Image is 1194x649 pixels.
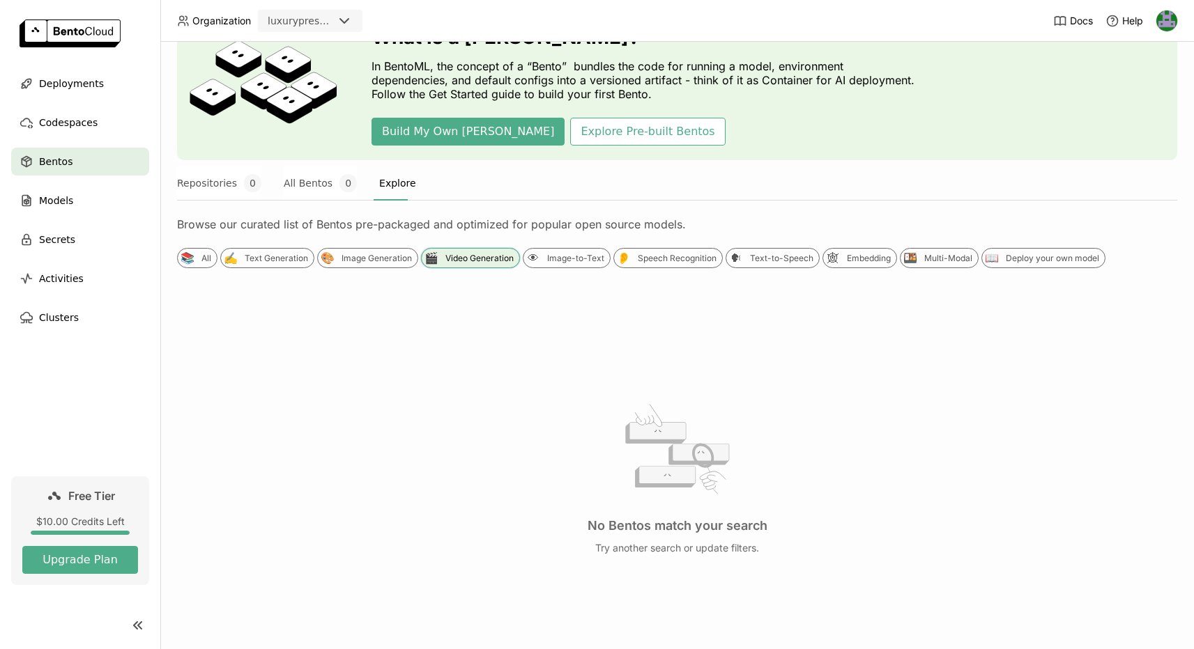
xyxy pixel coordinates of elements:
[372,59,922,101] p: In BentoML, the concept of a “Bento” bundles the code for running a model, environment dependenci...
[335,15,336,29] input: Selected luxurypresence.
[11,70,149,97] a: Deployments
[1053,14,1093,28] a: Docs
[317,248,418,268] div: 🎨Image Generation
[220,248,314,268] div: ✍️Text Generation
[728,251,743,265] div: 🗣
[320,251,335,265] div: 🎨
[268,14,333,28] div: luxurypresence
[180,251,194,265] div: 📚
[638,253,717,264] div: Speech Recognition
[11,148,149,175] a: Bentos
[900,248,979,268] div: 🍱Multi-Modal
[68,489,115,503] span: Free Tier
[245,253,308,264] div: Text Generation
[588,518,767,533] h3: No Bentos match your search
[421,248,520,268] div: 🎬Video Generation
[570,118,725,146] button: Explore Pre-built Bentos
[595,542,759,554] p: Try another search or update filters.
[39,114,98,131] span: Codespaces
[1006,253,1099,264] div: Deploy your own model
[39,153,72,170] span: Bentos
[39,309,79,326] span: Clusters
[11,226,149,253] a: Secrets
[11,109,149,136] a: Codespaces
[339,174,357,192] span: 0
[192,15,251,27] span: Organization
[39,231,75,248] span: Secrets
[825,251,840,265] div: 🕸
[847,253,891,264] div: Embedding
[526,251,540,265] div: 👁
[726,248,820,268] div: 🗣Text-to-Speech
[822,248,897,268] div: 🕸Embedding
[11,476,149,585] a: Free Tier$10.00 Credits LeftUpgrade Plan
[445,253,514,264] div: Video Generation
[20,19,121,47] img: logo
[342,253,412,264] div: Image Generation
[372,118,565,146] button: Build My Own [PERSON_NAME]
[244,174,261,192] span: 0
[981,248,1105,268] div: 📖Deploy your own model
[39,75,104,92] span: Deployments
[284,166,357,201] button: All Bentos
[547,253,604,264] div: Image-to-Text
[1070,15,1093,27] span: Docs
[613,248,723,268] div: 👂Speech Recognition
[750,253,813,264] div: Text-to-Speech
[379,166,416,201] button: Explore
[39,270,84,287] span: Activities
[11,265,149,292] a: Activities
[188,40,338,132] img: cover onboarding
[924,253,972,264] div: Multi-Modal
[39,192,73,209] span: Models
[1105,14,1143,28] div: Help
[424,251,438,265] div: 🎬
[372,26,922,48] h3: What is a [PERSON_NAME]?
[177,217,1177,231] div: Browse our curated list of Bentos pre-packaged and optimized for popular open source models.
[201,253,211,264] div: All
[616,251,631,265] div: 👂
[984,251,999,265] div: 📖
[903,251,917,265] div: 🍱
[523,248,611,268] div: 👁Image-to-Text
[11,187,149,214] a: Models
[22,515,138,528] div: $10.00 Credits Left
[1122,15,1143,27] span: Help
[177,166,261,201] button: Repositories
[22,546,138,574] button: Upgrade Plan
[1156,10,1177,31] img: Hanna Delmont
[223,251,238,265] div: ✍️
[177,248,217,268] div: 📚All
[11,304,149,331] a: Clusters
[625,396,730,501] img: no results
